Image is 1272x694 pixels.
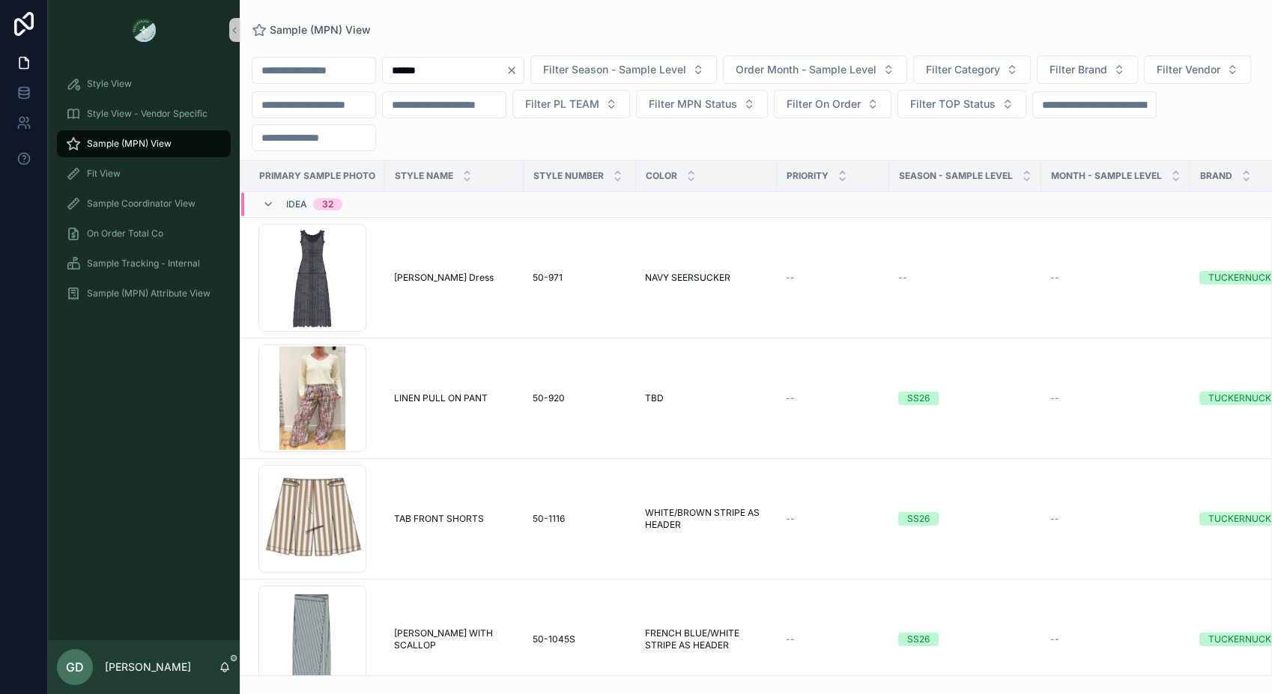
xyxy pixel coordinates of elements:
button: Select Button [723,55,907,84]
button: Select Button [512,90,630,118]
a: [PERSON_NAME] Dress [394,272,515,284]
div: scrollable content [48,60,240,326]
a: Fit View [57,160,231,187]
a: -- [786,272,880,284]
a: NAVY SEERSUCKER [645,272,768,284]
div: TUCKERNUCK [1208,633,1271,646]
span: Color [646,170,677,182]
span: TAB FRONT SHORTS [394,513,484,525]
span: PRIMARY SAMPLE PHOTO [259,170,375,182]
a: -- [786,513,880,525]
span: -- [1050,392,1059,404]
span: 50-1116 [533,513,565,525]
span: -- [786,392,795,404]
span: PRIORITY [787,170,829,182]
span: Season - Sample Level [899,170,1013,182]
span: Sample (MPN) Attribute View [87,287,211,299]
span: Filter On Order [787,97,861,112]
div: TUCKERNUCK [1208,271,1271,284]
span: Filter MPN Status [649,97,737,112]
span: -- [786,513,795,525]
a: WHITE/BROWN STRIPE AS HEADER [645,507,768,531]
span: MONTH - SAMPLE LEVEL [1051,170,1162,182]
div: TUCKERNUCK [1208,512,1271,526]
button: Select Button [1037,55,1138,84]
span: GD [66,658,84,676]
span: 50-1045S [533,633,575,645]
a: -- [786,633,880,645]
span: Filter TOP Status [910,97,996,112]
span: TBD [645,392,664,404]
a: -- [1050,633,1181,645]
a: SS26 [898,633,1032,646]
a: -- [1050,392,1181,404]
a: Sample (MPN) View [57,130,231,157]
img: App logo [132,18,156,42]
span: 50-920 [533,392,565,404]
span: Style Number [533,170,604,182]
button: Select Button [897,90,1026,118]
button: Select Button [636,90,768,118]
a: Sample Tracking - Internal [57,250,231,277]
p: [PERSON_NAME] [105,660,191,675]
span: -- [1050,272,1059,284]
a: [PERSON_NAME] WITH SCALLOP [394,627,515,651]
span: Idea [286,198,307,210]
span: -- [786,633,795,645]
span: Style View - Vendor Specific [87,108,208,120]
span: Sample (MPN) View [270,22,371,37]
span: Style Name [395,170,453,182]
span: Sample (MPN) View [87,138,172,150]
a: Sample (MPN) View [252,22,371,37]
span: Filter PL TEAM [525,97,599,112]
a: Sample (MPN) Attribute View [57,280,231,307]
a: Style View - Vendor Specific [57,100,231,127]
button: Select Button [774,90,891,118]
span: -- [1050,513,1059,525]
span: Order Month - Sample Level [736,62,876,77]
span: Filter Season - Sample Level [543,62,686,77]
div: TUCKERNUCK [1208,392,1271,405]
a: 50-920 [533,392,627,404]
div: SS26 [907,633,930,646]
span: On Order Total Co [87,228,163,240]
a: -- [1050,513,1181,525]
a: FRENCH BLUE/WHITE STRIPE AS HEADER [645,627,768,651]
a: 50-1045S [533,633,627,645]
div: 32 [322,198,333,210]
span: Filter Brand [1050,62,1107,77]
span: Brand [1200,170,1232,182]
a: TAB FRONT SHORTS [394,513,515,525]
a: LINEN PULL ON PANT [394,392,515,404]
a: 50-971 [533,272,627,284]
span: [PERSON_NAME] Dress [394,272,494,284]
a: -- [1050,272,1181,284]
a: SS26 [898,512,1032,526]
button: Select Button [913,55,1031,84]
div: SS26 [907,392,930,405]
span: Filter Category [926,62,1000,77]
button: Select Button [530,55,717,84]
span: -- [1050,633,1059,645]
a: On Order Total Co [57,220,231,247]
a: 50-1116 [533,513,627,525]
a: SS26 [898,392,1032,405]
span: Sample Tracking - Internal [87,258,200,270]
span: Sample Coordinator View [87,198,196,210]
span: 50-971 [533,272,563,284]
span: -- [786,272,795,284]
span: Filter Vendor [1157,62,1220,77]
a: Style View [57,70,231,97]
span: -- [898,272,907,284]
button: Select Button [1144,55,1251,84]
div: SS26 [907,512,930,526]
span: Style View [87,78,132,90]
span: NAVY SEERSUCKER [645,272,730,284]
a: Sample Coordinator View [57,190,231,217]
button: Clear [506,64,524,76]
a: TBD [645,392,768,404]
span: LINEN PULL ON PANT [394,392,488,404]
